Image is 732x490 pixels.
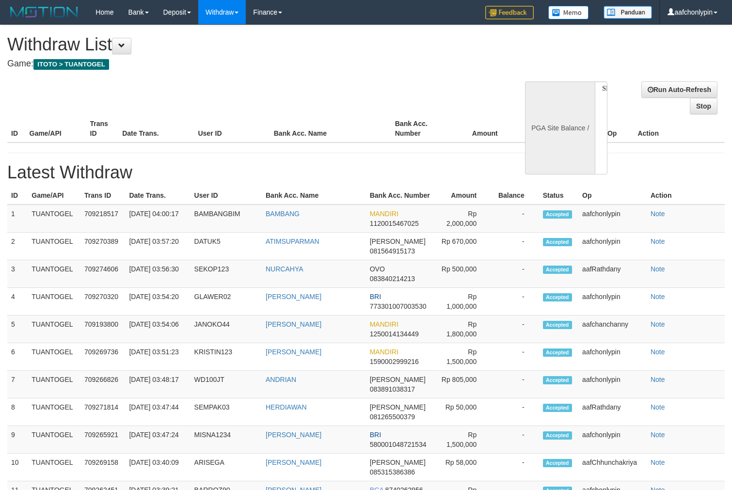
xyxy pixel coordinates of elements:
a: [PERSON_NAME] [266,431,321,439]
a: BAMBANG [266,210,300,218]
a: Note [651,210,665,218]
td: TUANTOGEL [28,371,80,398]
span: Accepted [543,404,572,412]
img: Feedback.jpg [485,6,534,19]
td: [DATE] 03:51:23 [125,343,190,371]
td: - [491,398,539,426]
td: 709274606 [80,260,125,288]
td: aafchonlypin [578,371,647,398]
td: 10 [7,454,28,481]
th: Op [578,187,647,205]
span: Accepted [543,348,572,357]
span: MANDIRI [370,320,398,328]
span: BRI [370,431,381,439]
th: Trans ID [80,187,125,205]
td: - [491,233,539,260]
a: Note [651,293,665,300]
td: 8 [7,398,28,426]
img: panduan.png [604,6,652,19]
a: [PERSON_NAME] [266,293,321,300]
th: Bank Acc. Number [391,115,452,142]
td: 709265921 [80,426,125,454]
td: TUANTOGEL [28,233,80,260]
th: Trans ID [86,115,119,142]
td: 7 [7,371,28,398]
a: Note [651,348,665,356]
td: GLAWER02 [191,288,262,316]
th: Status [539,187,578,205]
span: [PERSON_NAME] [370,458,426,466]
td: 3 [7,260,28,288]
span: Accepted [543,459,572,467]
td: [DATE] 03:47:24 [125,426,190,454]
div: PGA Site Balance / [525,81,595,174]
td: 709269158 [80,454,125,481]
img: Button%20Memo.svg [548,6,589,19]
th: User ID [191,187,262,205]
h4: Game: [7,59,478,69]
th: ID [7,115,26,142]
span: Accepted [543,376,572,384]
th: Amount [452,115,512,142]
a: [PERSON_NAME] [266,458,321,466]
td: TUANTOGEL [28,343,80,371]
a: Note [651,458,665,466]
td: Rp 805,000 [435,371,491,398]
th: Op [604,115,634,142]
td: [DATE] 04:00:17 [125,205,190,233]
th: Action [634,115,725,142]
span: OVO [370,265,385,273]
th: ID [7,187,28,205]
span: 1120015467025 [370,220,419,227]
td: WD100JT [191,371,262,398]
span: 773301007003530 [370,302,427,310]
td: aafchonlypin [578,288,647,316]
td: - [491,205,539,233]
td: Rp 1,500,000 [435,343,491,371]
th: Bank Acc. Name [270,115,391,142]
a: Note [651,376,665,383]
a: [PERSON_NAME] [266,320,321,328]
td: Rp 670,000 [435,233,491,260]
td: Rp 1,000,000 [435,288,491,316]
th: Action [647,187,725,205]
td: BAMBANGBIM [191,205,262,233]
td: 709270389 [80,233,125,260]
a: Run Auto-Refresh [641,81,717,98]
td: [DATE] 03:47:44 [125,398,190,426]
h1: Withdraw List [7,35,478,54]
td: aafChhunchakriya [578,454,647,481]
td: - [491,371,539,398]
td: KRISTIN123 [191,343,262,371]
th: Amount [435,187,491,205]
td: aafchonlypin [578,426,647,454]
th: Balance [512,115,568,142]
td: TUANTOGEL [28,288,80,316]
span: 085315386386 [370,468,415,476]
td: [DATE] 03:54:20 [125,288,190,316]
td: 5 [7,316,28,343]
span: Accepted [543,321,572,329]
a: Note [651,431,665,439]
td: 4 [7,288,28,316]
td: TUANTOGEL [28,426,80,454]
a: ANDRIAN [266,376,296,383]
td: aafRathdany [578,398,647,426]
th: Balance [491,187,539,205]
td: 709218517 [80,205,125,233]
span: 081265500379 [370,413,415,421]
td: - [491,454,539,481]
th: User ID [194,115,270,142]
th: Date Trans. [125,187,190,205]
td: DATUK5 [191,233,262,260]
span: Accepted [543,238,572,246]
td: - [491,316,539,343]
span: [PERSON_NAME] [370,376,426,383]
a: Note [651,320,665,328]
td: Rp 500,000 [435,260,491,288]
td: JANOKO44 [191,316,262,343]
span: 083840214213 [370,275,415,283]
td: Rp 50,000 [435,398,491,426]
td: 709193800 [80,316,125,343]
td: SEKOP123 [191,260,262,288]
